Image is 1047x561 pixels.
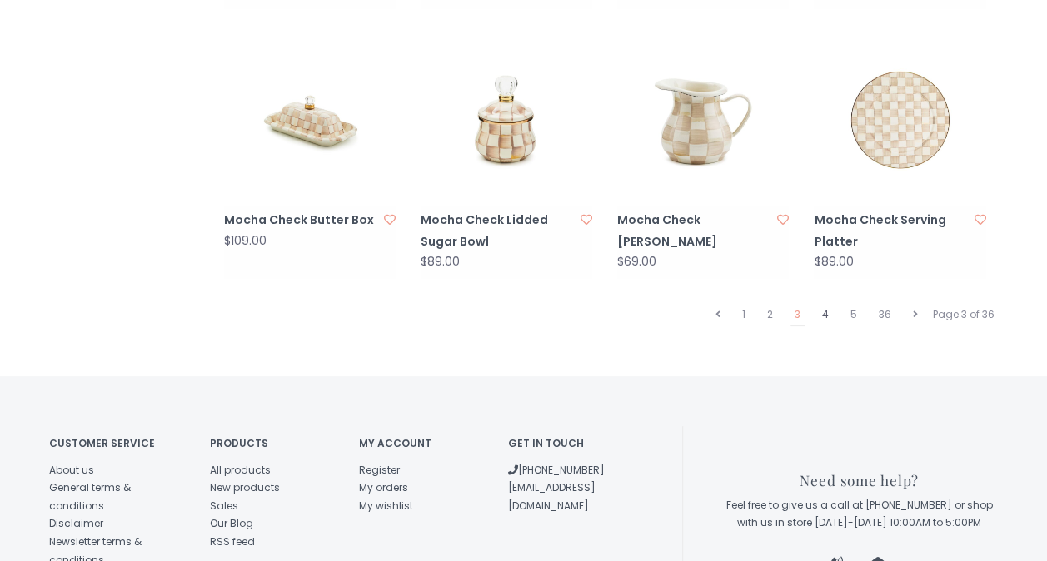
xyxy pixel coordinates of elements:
[224,34,396,206] img: Mocha Check Butter Box
[738,304,750,325] a: 1
[421,34,592,206] img: Mocha Check Lidded Sugar Bowl
[421,210,576,251] a: Mocha Check Lidded Sugar Bowl
[929,304,999,325] div: Page 3 of 36
[909,304,922,325] a: Next page
[49,463,94,477] a: About us
[617,256,656,268] div: $69.00
[975,211,986,228] a: Add to wishlist
[508,438,632,449] h4: Get in touch
[777,211,789,228] a: Add to wishlist
[814,256,853,268] div: $89.00
[846,304,861,325] a: 5
[384,211,396,228] a: Add to wishlist
[720,473,999,489] h3: Need some help?
[359,499,413,513] a: My wishlist
[210,534,255,549] a: RSS feed
[49,438,186,449] h4: Customer service
[508,463,605,477] a: [PHONE_NUMBER]
[49,516,103,530] a: Disclaimer
[617,210,772,251] a: Mocha Check [PERSON_NAME]
[210,463,271,477] a: All products
[210,480,280,494] a: New products
[210,438,334,449] h4: Products
[224,210,379,231] a: Mocha Check Butter Box
[210,499,238,513] a: Sales
[49,480,131,513] a: General terms & conditions
[763,304,777,325] a: 2
[790,304,805,326] a: 3
[581,211,592,228] a: Add to wishlist
[421,256,460,268] div: $89.00
[711,304,725,325] a: Previous page
[359,438,483,449] h4: My account
[210,516,253,530] a: Our Blog
[508,480,596,513] a: [EMAIL_ADDRESS][DOMAIN_NAME]
[814,34,985,206] img: Mocha Check Serving Platter
[359,463,400,477] a: Register
[617,34,789,206] img: Mocha Check Creamer
[814,210,969,251] a: Mocha Check Serving Platter
[224,235,267,247] div: $109.00
[818,304,833,325] a: 4
[875,304,895,325] a: 36
[359,480,408,494] a: My orders
[726,498,993,530] span: Feel free to give us a call at [PHONE_NUMBER] or shop with us in store [DATE]-[DATE] 10:00AM to 5...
